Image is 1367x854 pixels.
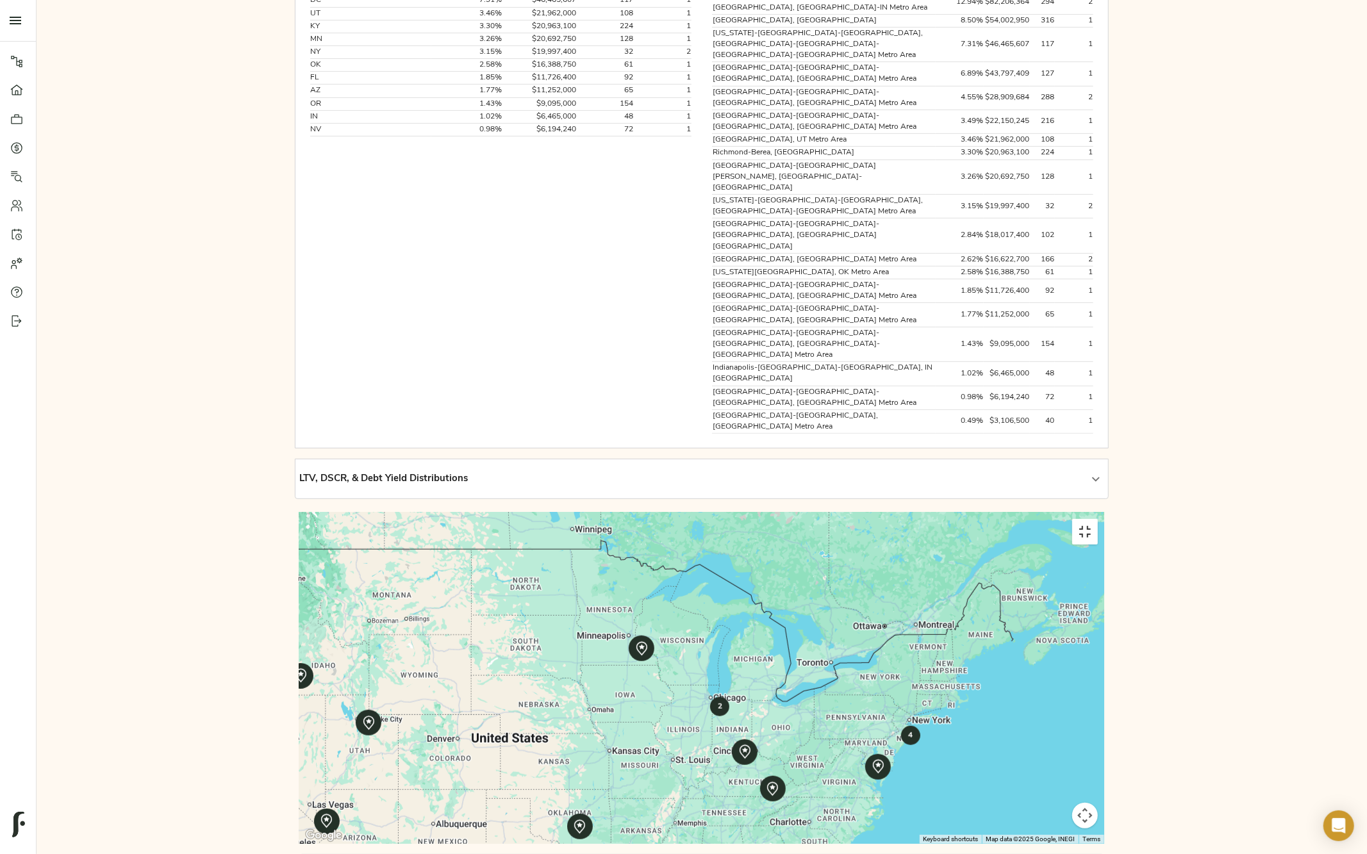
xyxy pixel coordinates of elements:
td: KY [310,20,431,33]
td: 1.02% [431,110,503,123]
td: $11,726,400 [984,279,1030,303]
td: 1 [1055,62,1093,86]
td: FL [310,72,431,85]
td: 1 [1055,362,1093,386]
td: 2 [1055,253,1093,266]
td: 1 [634,7,692,20]
td: $9,095,000 [984,327,1030,361]
td: 1 [1055,327,1093,361]
td: $11,252,000 [502,85,577,97]
td: 2.84% [936,218,984,253]
td: $11,726,400 [502,72,577,85]
td: 1.43% [936,327,984,361]
td: 1 [634,110,692,123]
div: LTV, DSCR, & Debt Yield Distributions [300,464,1104,495]
td: 2.58% [936,266,984,279]
td: 1.02% [936,362,984,386]
td: $16,388,750 [502,59,577,72]
td: [GEOGRAPHIC_DATA], [GEOGRAPHIC_DATA] Metro Area [712,253,936,266]
td: 224 [577,20,634,33]
td: NV [310,123,431,136]
button: Keyboard shortcuts [923,835,978,844]
td: OR [310,97,431,110]
td: 61 [1030,266,1055,279]
td: $28,909,684 [984,86,1030,110]
td: MN [310,33,431,45]
td: 72 [577,123,634,136]
td: 1.85% [431,72,503,85]
td: 65 [1030,303,1055,327]
td: $46,465,607 [984,27,1030,62]
td: 1.43% [431,97,503,110]
td: [GEOGRAPHIC_DATA]-[GEOGRAPHIC_DATA]-[GEOGRAPHIC_DATA], [GEOGRAPHIC_DATA] Metro Area [712,386,936,409]
td: 316 [1030,14,1055,27]
td: $21,962,000 [984,134,1030,147]
td: $3,106,500 [984,409,1030,433]
td: 3.15% [431,45,503,58]
button: Toggle fullscreen view [1072,519,1098,545]
td: 1 [1055,147,1093,160]
td: 1 [634,59,692,72]
button: Map camera controls [1072,803,1098,828]
td: [GEOGRAPHIC_DATA]-[GEOGRAPHIC_DATA]-[GEOGRAPHIC_DATA], [GEOGRAPHIC_DATA] Metro Area [712,110,936,133]
td: AZ [310,85,431,97]
td: 3.30% [431,20,503,33]
td: 2.62% [936,253,984,266]
a: Terms (opens in new tab) [1082,835,1100,842]
td: $6,194,240 [984,386,1030,409]
td: 3.30% [936,147,984,160]
td: 3.46% [431,7,503,20]
td: 92 [577,72,634,85]
td: 1 [1055,409,1093,433]
td: [GEOGRAPHIC_DATA]-[GEOGRAPHIC_DATA]-[GEOGRAPHIC_DATA], [GEOGRAPHIC_DATA] Metro Area [712,62,936,86]
td: 2.58% [431,59,503,72]
strong: 2 [718,703,722,710]
td: 224 [1030,147,1055,160]
td: [GEOGRAPHIC_DATA]-[GEOGRAPHIC_DATA]-[GEOGRAPHIC_DATA], [GEOGRAPHIC_DATA] Metro Area [712,279,936,303]
td: 166 [1030,253,1055,266]
td: NY [310,45,431,58]
td: 1 [634,20,692,33]
td: 48 [1030,362,1055,386]
td: $20,963,100 [984,147,1030,160]
td: [US_STATE]-[GEOGRAPHIC_DATA]-[GEOGRAPHIC_DATA], [GEOGRAPHIC_DATA]-[GEOGRAPHIC_DATA]-[GEOGRAPHIC_D... [712,27,936,62]
td: [US_STATE][GEOGRAPHIC_DATA], OK Metro Area [712,266,936,279]
td: 4.55% [936,86,984,110]
td: 3.46% [936,134,984,147]
td: 1 [1055,14,1093,27]
img: Google [302,827,345,844]
td: 65 [577,85,634,97]
td: 0.98% [936,386,984,409]
td: 216 [1030,110,1055,133]
td: $16,622,700 [984,253,1030,266]
td: 1 [634,33,692,45]
td: 1 [1055,218,1093,253]
td: 8.50% [936,14,984,27]
td: [GEOGRAPHIC_DATA]-[GEOGRAPHIC_DATA]-[GEOGRAPHIC_DATA], [GEOGRAPHIC_DATA] Metro Area [712,86,936,110]
span: Map data ©2025 Google, INEGI [986,835,1075,842]
td: 0.49% [936,409,984,433]
td: 288 [1030,86,1055,110]
td: $20,963,100 [502,20,577,33]
td: $19,997,400 [984,195,1030,218]
td: [GEOGRAPHIC_DATA], [GEOGRAPHIC_DATA] [712,14,936,27]
td: [GEOGRAPHIC_DATA]-[GEOGRAPHIC_DATA], [GEOGRAPHIC_DATA] Metro Area [712,409,936,433]
td: $21,962,000 [502,7,577,20]
td: [US_STATE]-[GEOGRAPHIC_DATA]-[GEOGRAPHIC_DATA], [GEOGRAPHIC_DATA]-[GEOGRAPHIC_DATA] Metro Area [712,195,936,218]
td: [GEOGRAPHIC_DATA], UT Metro Area [712,134,936,147]
td: 154 [1030,327,1055,361]
td: [GEOGRAPHIC_DATA]-[GEOGRAPHIC_DATA]-[GEOGRAPHIC_DATA], [GEOGRAPHIC_DATA] Metro Area [712,303,936,327]
td: 108 [1030,134,1055,147]
td: 1 [634,123,692,136]
td: $20,692,750 [502,33,577,45]
td: 1 [634,85,692,97]
td: 61 [577,59,634,72]
td: 102 [1030,218,1055,253]
td: UT [310,7,431,20]
td: [GEOGRAPHIC_DATA]-[GEOGRAPHIC_DATA][PERSON_NAME], [GEOGRAPHIC_DATA]-[GEOGRAPHIC_DATA] [712,160,936,194]
td: 154 [577,97,634,110]
td: $19,997,400 [502,45,577,58]
td: 0.98% [431,123,503,136]
td: 2 [1055,195,1093,218]
td: 3.15% [936,195,984,218]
